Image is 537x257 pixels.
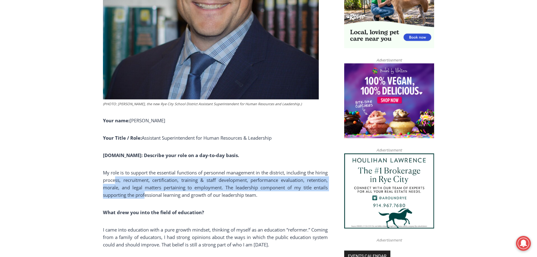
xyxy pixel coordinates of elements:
img: s_800_809a2aa2-bb6e-4add-8b5e-749ad0704c34.jpeg [150,0,187,28]
strong: Your name: [103,117,130,124]
p: I came into education with a pure growth mindset, thinking of myself as an education “reformer.” ... [103,226,328,248]
strong: [DOMAIN_NAME]: Describe your role on a day-to-day basis. [103,152,239,158]
div: "the precise, almost orchestrated movements of cutting and assembling sushi and [PERSON_NAME] mak... [64,39,88,74]
strong: Your Title / Role: [103,135,142,141]
p: My role is to support the essential functions of personnel management in the district, including ... [103,169,328,199]
span: Intern @ [DOMAIN_NAME] [162,62,287,76]
span: Open Tues. - Sun. [PHONE_NUMBER] [2,64,61,88]
span: Advertisement [370,237,408,243]
p: [PERSON_NAME] [103,117,328,124]
a: Intern @ [DOMAIN_NAME] [149,60,300,77]
span: Advertisement [370,147,408,153]
div: Serving [GEOGRAPHIC_DATA] Since [DATE] [41,11,153,17]
img: Houlihan Lawrence The #1 Brokerage in Rye City [344,153,434,228]
img: Baked by Melissa [344,63,434,138]
div: "[PERSON_NAME] and I covered the [DATE] Parade, which was a really eye opening experience as I ha... [157,0,293,60]
a: Open Tues. - Sun. [PHONE_NUMBER] [0,62,62,77]
figcaption: (PHOTO: [PERSON_NAME], the new Rye City School District Assistant Superintendent for Human Resour... [103,101,319,107]
span: Advertisement [370,57,408,63]
strong: What drew you into the field of education? [103,209,204,215]
a: Book [PERSON_NAME]'s Good Humor for Your Event [184,2,224,28]
p: Assistant Superintendent for Human Resources & Leadership [103,134,328,142]
h4: Book [PERSON_NAME]'s Good Humor for Your Event [189,7,216,24]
